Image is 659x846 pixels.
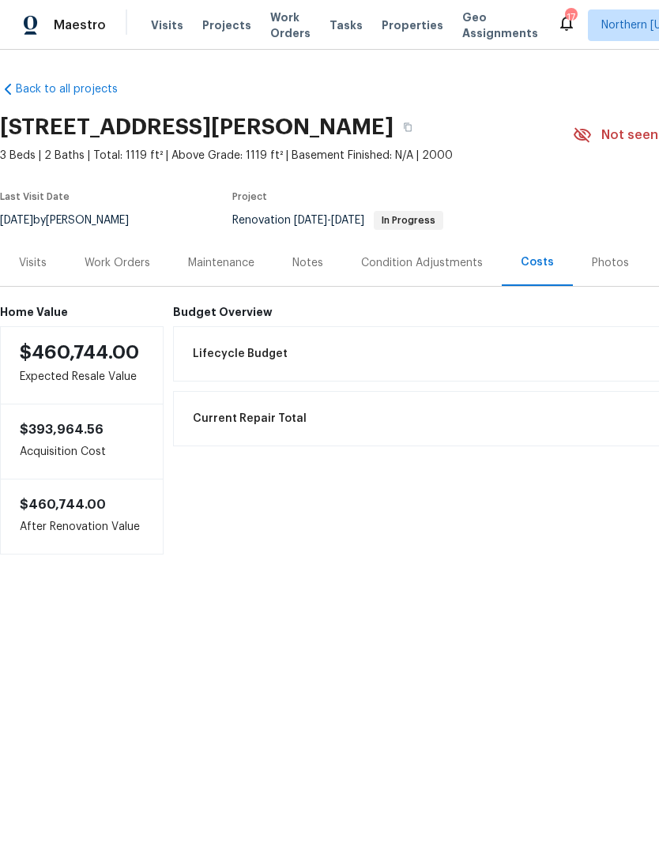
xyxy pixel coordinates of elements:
[54,17,106,33] span: Maestro
[375,216,442,225] span: In Progress
[521,254,554,270] div: Costs
[394,113,422,141] button: Copy Address
[193,346,288,362] span: Lifecycle Budget
[188,255,254,271] div: Maintenance
[232,215,443,226] span: Renovation
[19,255,47,271] div: Visits
[292,255,323,271] div: Notes
[193,411,307,427] span: Current Repair Total
[329,20,363,31] span: Tasks
[202,17,251,33] span: Projects
[592,255,629,271] div: Photos
[361,255,483,271] div: Condition Adjustments
[20,498,106,511] span: $460,744.00
[565,9,576,25] div: 17
[331,215,364,226] span: [DATE]
[151,17,183,33] span: Visits
[20,343,139,362] span: $460,744.00
[232,192,267,201] span: Project
[270,9,311,41] span: Work Orders
[382,17,443,33] span: Properties
[85,255,150,271] div: Work Orders
[294,215,364,226] span: -
[20,423,104,436] span: $393,964.56
[294,215,327,226] span: [DATE]
[462,9,538,41] span: Geo Assignments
